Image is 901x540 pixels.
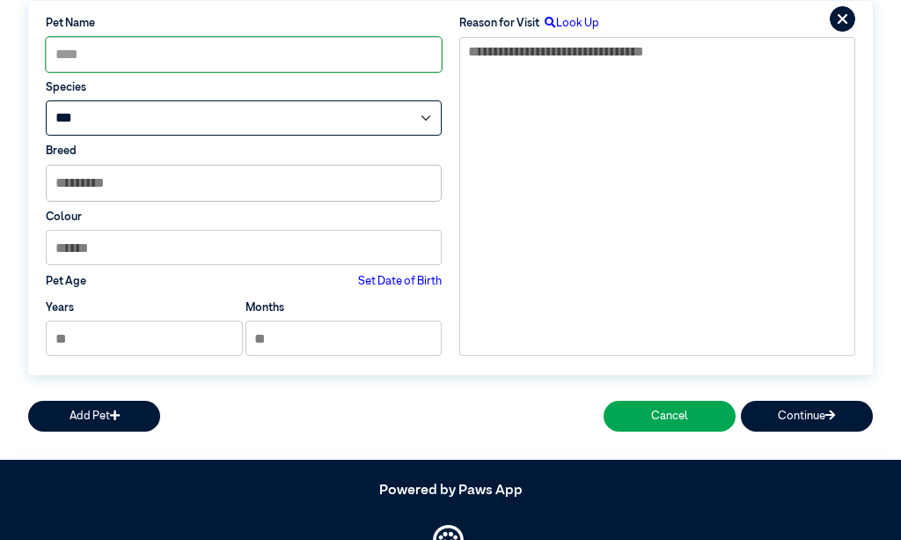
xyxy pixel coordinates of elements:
label: Breed [46,143,442,159]
label: Look Up [539,15,599,32]
label: Years [46,300,74,316]
label: Colour [46,209,442,226]
h5: Powered by Paws App [28,483,873,499]
label: Pet Age [46,273,86,290]
label: Pet Name [46,15,442,32]
label: Set Date of Birth [358,273,442,290]
label: Months [245,300,284,316]
label: Reason for Visit [459,15,539,32]
button: Add Pet [28,401,160,432]
button: Cancel [604,401,736,432]
label: Species [46,79,442,96]
button: Continue [741,401,873,432]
